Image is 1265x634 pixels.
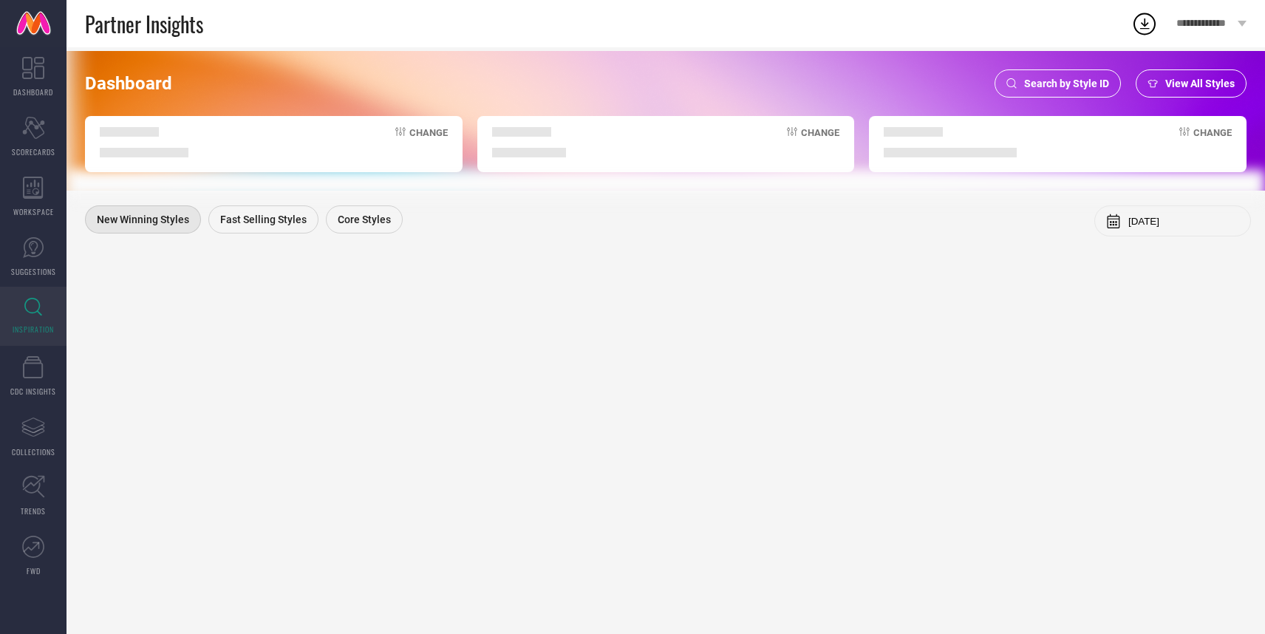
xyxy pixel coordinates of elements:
[1131,10,1158,37] div: Open download list
[10,386,56,397] span: CDC INSIGHTS
[1193,127,1232,157] span: Change
[85,9,203,39] span: Partner Insights
[85,73,172,94] span: Dashboard
[21,505,46,517] span: TRENDS
[801,127,839,157] span: Change
[220,214,307,225] span: Fast Selling Styles
[338,214,391,225] span: Core Styles
[13,206,54,217] span: WORKSPACE
[13,86,53,98] span: DASHBOARD
[409,127,448,157] span: Change
[13,324,54,335] span: INSPIRATION
[1165,78,1235,89] span: View All Styles
[11,266,56,277] span: SUGGESTIONS
[97,214,189,225] span: New Winning Styles
[12,446,55,457] span: COLLECTIONS
[1128,216,1239,227] input: Select month
[12,146,55,157] span: SCORECARDS
[1024,78,1109,89] span: Search by Style ID
[27,565,41,576] span: FWD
